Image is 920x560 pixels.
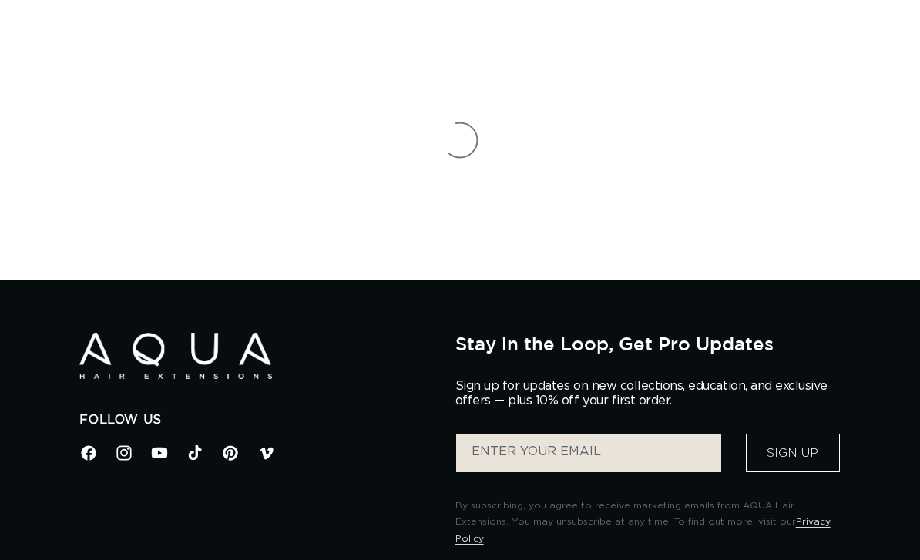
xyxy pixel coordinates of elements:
h2: Follow Us [79,412,431,428]
p: By subscribing, you agree to receive marketing emails from AQUA Hair Extensions. You may unsubscr... [455,498,841,548]
img: Aqua Hair Extensions [79,333,272,380]
button: Sign Up [746,434,840,472]
a: Privacy Policy [455,517,831,543]
input: ENTER YOUR EMAIL [456,434,721,472]
p: Sign up for updates on new collections, education, and exclusive offers — plus 10% off your first... [455,379,841,408]
h2: Stay in the Loop, Get Pro Updates [455,333,841,354]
